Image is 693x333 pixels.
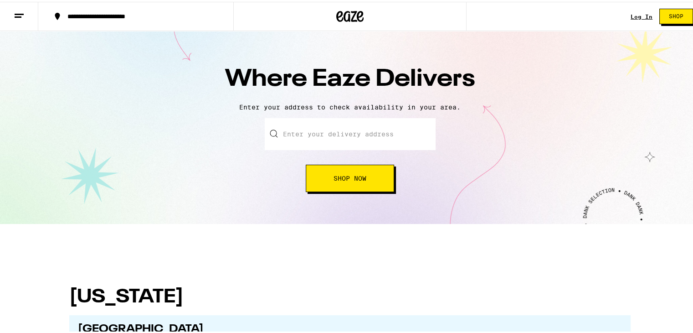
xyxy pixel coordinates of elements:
button: Shop Now [306,163,394,190]
a: Log In [631,12,652,18]
span: Shop [669,12,683,17]
h1: [US_STATE] [69,286,631,305]
span: Shop Now [334,173,366,180]
span: Hi. Need any help? [5,6,66,14]
h2: [GEOGRAPHIC_DATA] [78,322,622,333]
h1: Where Eaze Delivers [190,61,509,94]
p: Enter your address to check availability in your area. [9,102,691,109]
input: Enter your delivery address [265,116,436,148]
button: Shop [659,7,693,22]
